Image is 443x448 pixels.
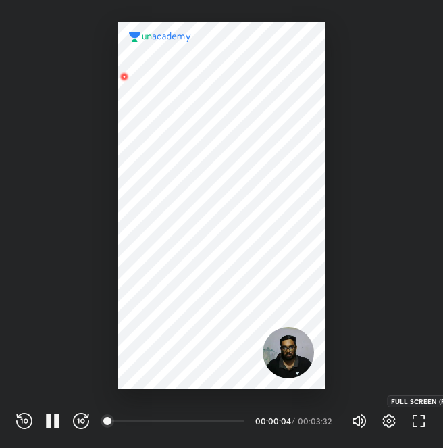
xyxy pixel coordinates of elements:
[298,417,335,425] div: 00:03:32
[292,417,295,425] div: /
[129,32,191,42] img: logo.2a7e12a2.svg
[116,68,132,84] img: wMgqJGBwKWe8AAAAABJRU5ErkJggg==
[255,417,289,425] div: 00:00:04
